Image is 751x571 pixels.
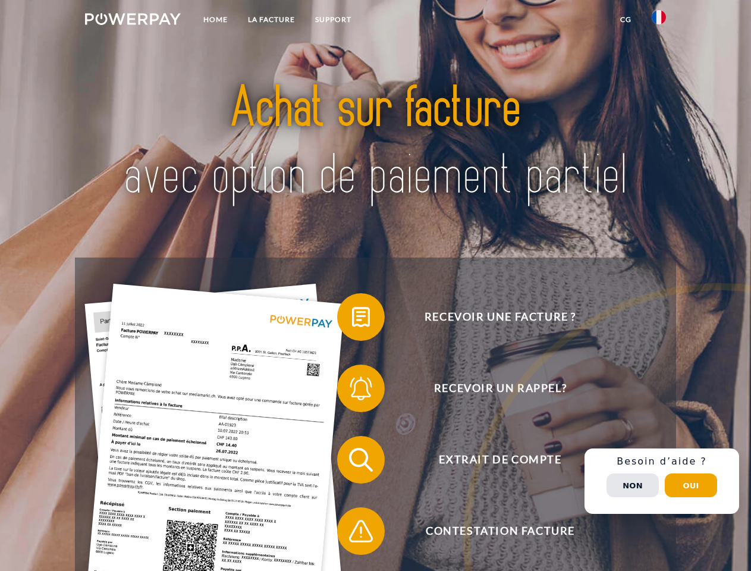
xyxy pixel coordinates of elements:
button: Recevoir un rappel? [337,365,646,412]
div: Schnellhilfe [585,448,739,514]
a: CG [610,9,642,30]
a: LA FACTURE [238,9,305,30]
img: qb_bill.svg [346,302,376,332]
span: Contestation Facture [354,507,646,555]
img: logo-powerpay-white.svg [85,13,181,25]
img: qb_bell.svg [346,374,376,403]
span: Recevoir une facture ? [354,293,646,341]
img: title-powerpay_fr.svg [114,57,637,228]
a: Support [305,9,362,30]
button: Non [607,473,659,497]
button: Contestation Facture [337,507,646,555]
h3: Besoin d’aide ? [592,456,732,468]
span: Recevoir un rappel? [354,365,646,412]
img: qb_search.svg [346,445,376,475]
img: qb_warning.svg [346,516,376,546]
span: Extrait de compte [354,436,646,484]
a: Home [193,9,238,30]
button: Recevoir une facture ? [337,293,646,341]
button: Extrait de compte [337,436,646,484]
button: Oui [665,473,717,497]
img: fr [652,10,666,24]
